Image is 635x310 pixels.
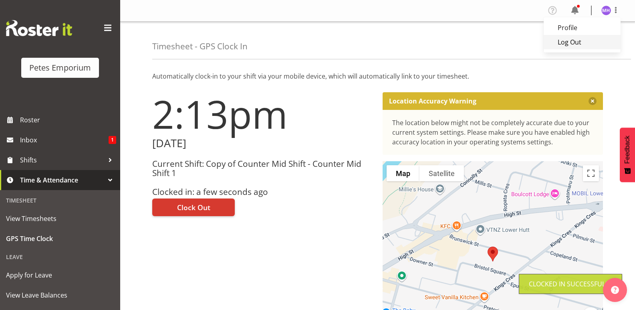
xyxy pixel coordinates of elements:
button: Toggle fullscreen view [583,165,599,181]
span: View Leave Balances [6,289,114,301]
div: Petes Emporium [29,62,91,74]
button: Show satellite imagery [419,165,464,181]
a: Apply for Leave [2,265,118,285]
a: View Leave Balances [2,285,118,305]
a: GPS Time Clock [2,229,118,249]
a: View Timesheets [2,209,118,229]
button: Feedback - Show survey [620,128,635,182]
button: Close message [589,97,597,105]
span: Shifts [20,154,104,166]
img: Rosterit website logo [6,20,72,36]
span: Inbox [20,134,109,146]
h4: Timesheet - GPS Clock In [152,42,248,51]
img: help-xxl-2.png [611,286,619,294]
button: Show street map [387,165,419,181]
span: Apply for Leave [6,269,114,281]
div: Leave [2,249,118,265]
h2: [DATE] [152,137,373,150]
button: Clock Out [152,199,235,216]
a: Profile [544,20,621,35]
div: Clocked in Successfully [529,279,612,289]
h1: 2:13pm [152,92,373,136]
div: The location below might not be completely accurate due to your current system settings. Please m... [392,118,594,147]
span: 1 [109,136,116,144]
p: Automatically clock-in to your shift via your mobile device, which will automatically link to you... [152,71,603,81]
h3: Clocked in: a few seconds ago [152,187,373,197]
span: Time & Attendance [20,174,104,186]
span: Feedback [624,136,631,164]
span: GPS Time Clock [6,233,114,245]
h3: Current Shift: Copy of Counter Mid Shift - Counter Mid Shift 1 [152,159,373,178]
div: Timesheet [2,192,118,209]
span: View Timesheets [6,213,114,225]
img: mackenzie-halford4471.jpg [601,6,611,15]
a: Log Out [544,35,621,49]
span: Clock Out [177,202,210,213]
span: Roster [20,114,116,126]
p: Location Accuracy Warning [389,97,476,105]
